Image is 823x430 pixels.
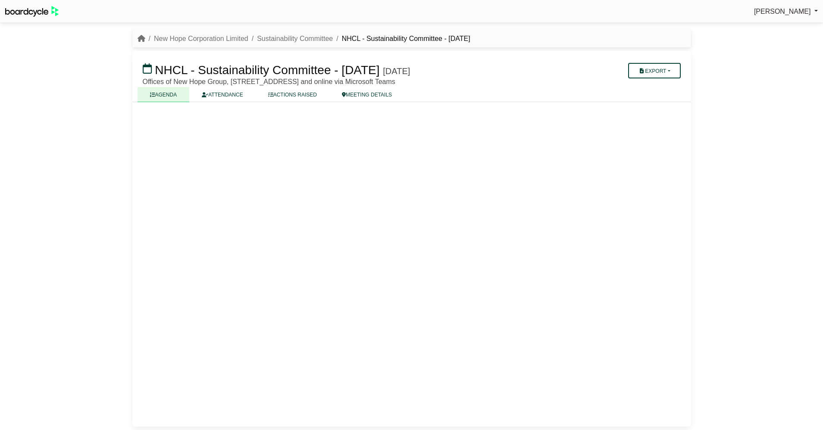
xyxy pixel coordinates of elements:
a: [PERSON_NAME] [754,6,818,17]
a: Sustainability Committee [257,35,333,42]
a: ATTENDANCE [189,87,255,102]
span: [PERSON_NAME] [754,8,811,15]
a: MEETING DETAILS [329,87,404,102]
a: New Hope Corporation Limited [154,35,248,42]
span: NHCL - Sustainability Committee - [DATE] [155,63,379,77]
nav: breadcrumb [138,33,470,44]
span: Offices of New Hope Group, [STREET_ADDRESS] and online via Microsoft Teams [143,78,395,85]
li: NHCL - Sustainability Committee - [DATE] [333,33,470,44]
button: Export [628,63,680,78]
a: ACTIONS RAISED [256,87,329,102]
img: BoardcycleBlackGreen-aaafeed430059cb809a45853b8cf6d952af9d84e6e89e1f1685b34bfd5cb7d64.svg [5,6,59,17]
div: [DATE] [383,66,410,76]
a: AGENDA [138,87,190,102]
